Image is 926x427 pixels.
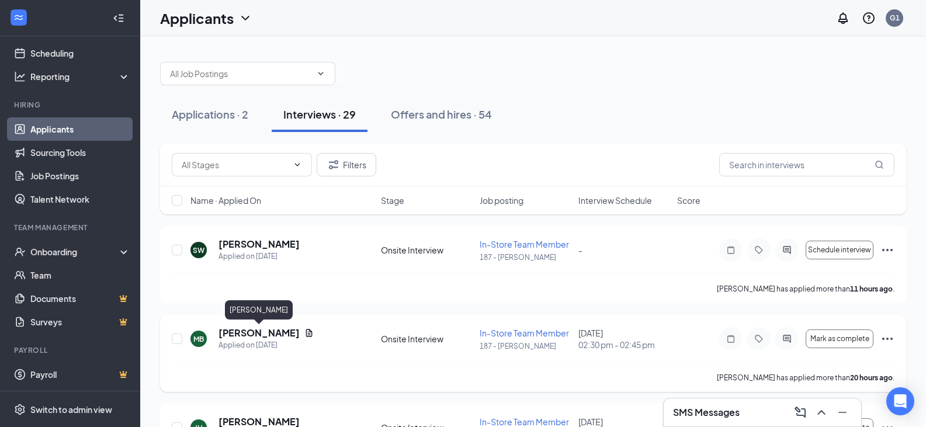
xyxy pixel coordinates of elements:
[304,328,314,338] svg: Document
[30,246,120,258] div: Onboarding
[30,164,130,188] a: Job Postings
[182,158,288,171] input: All Stages
[875,160,884,169] svg: MagnifyingGlass
[806,241,873,259] button: Schedule interview
[316,69,325,78] svg: ChevronDown
[238,11,252,25] svg: ChevronDown
[752,334,766,343] svg: Tag
[381,333,473,345] div: Onsite Interview
[13,12,25,23] svg: WorkstreamLogo
[317,153,376,176] button: Filter Filters
[836,11,850,25] svg: Notifications
[113,12,124,24] svg: Collapse
[219,339,314,351] div: Applied on [DATE]
[381,244,473,256] div: Onsite Interview
[724,334,738,343] svg: Note
[30,141,130,164] a: Sourcing Tools
[219,238,300,251] h5: [PERSON_NAME]
[578,245,582,255] span: -
[219,327,300,339] h5: [PERSON_NAME]
[327,158,341,172] svg: Filter
[850,373,893,382] b: 20 hours ago
[172,107,248,121] div: Applications · 2
[381,195,404,206] span: Stage
[806,329,873,348] button: Mark as complete
[160,8,234,28] h1: Applicants
[30,41,130,65] a: Scheduling
[812,403,831,422] button: ChevronUp
[480,195,523,206] span: Job posting
[890,13,900,23] div: G1
[835,405,849,419] svg: Minimize
[808,246,871,254] span: Schedule interview
[30,71,131,82] div: Reporting
[190,195,261,206] span: Name · Applied On
[30,310,130,334] a: SurveysCrown
[14,404,26,415] svg: Settings
[219,251,300,262] div: Applied on [DATE]
[30,363,130,386] a: PayrollCrown
[780,245,794,255] svg: ActiveChat
[193,245,204,255] div: SW
[480,416,569,427] span: In-Store Team Member
[193,334,204,344] div: MB
[480,239,569,249] span: In-Store Team Member
[283,107,356,121] div: Interviews · 29
[480,341,571,351] p: 187 - [PERSON_NAME]
[225,300,293,320] div: [PERSON_NAME]
[391,107,492,121] div: Offers and hires · 54
[850,284,893,293] b: 11 hours ago
[677,195,700,206] span: Score
[862,11,876,25] svg: QuestionInfo
[578,327,670,350] div: [DATE]
[814,405,828,419] svg: ChevronUp
[724,245,738,255] svg: Note
[30,188,130,211] a: Talent Network
[673,406,740,419] h3: SMS Messages
[880,243,894,257] svg: Ellipses
[793,405,807,419] svg: ComposeMessage
[14,345,128,355] div: Payroll
[578,195,652,206] span: Interview Schedule
[717,373,894,383] p: [PERSON_NAME] has applied more than .
[30,404,112,415] div: Switch to admin view
[578,339,670,350] span: 02:30 pm - 02:45 pm
[14,246,26,258] svg: UserCheck
[14,223,128,232] div: Team Management
[480,328,569,338] span: In-Store Team Member
[833,403,852,422] button: Minimize
[719,153,894,176] input: Search in interviews
[752,245,766,255] svg: Tag
[170,67,311,80] input: All Job Postings
[480,252,571,262] p: 187 - [PERSON_NAME]
[30,287,130,310] a: DocumentsCrown
[886,387,914,415] div: Open Intercom Messenger
[791,403,810,422] button: ComposeMessage
[14,100,128,110] div: Hiring
[717,284,894,294] p: [PERSON_NAME] has applied more than .
[780,334,794,343] svg: ActiveChat
[14,71,26,82] svg: Analysis
[810,335,869,343] span: Mark as complete
[880,332,894,346] svg: Ellipses
[30,263,130,287] a: Team
[30,117,130,141] a: Applicants
[293,160,302,169] svg: ChevronDown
